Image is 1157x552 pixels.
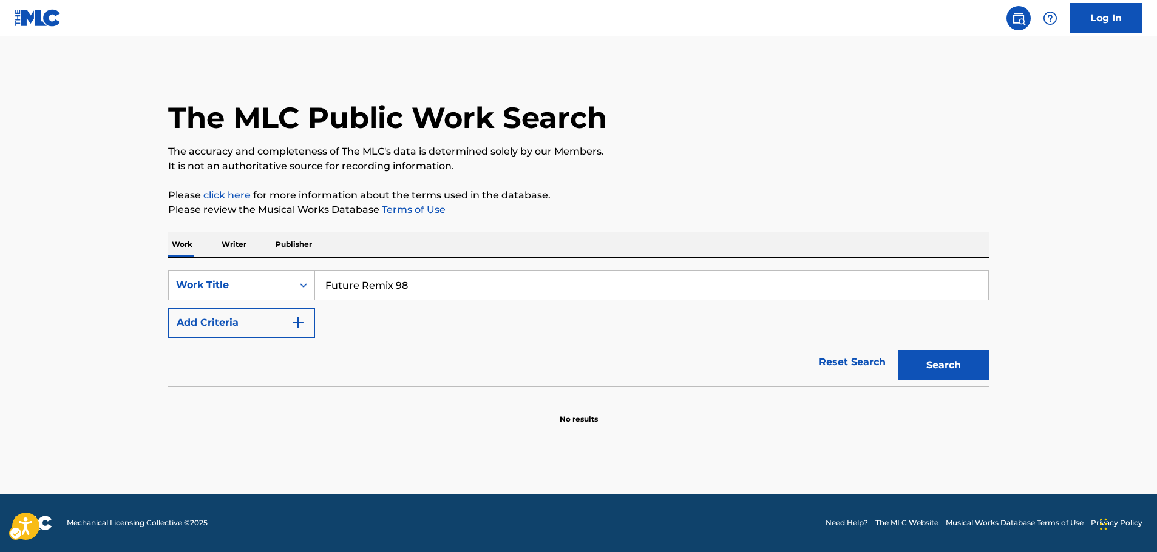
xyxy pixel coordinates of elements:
input: Search... [315,271,988,300]
img: search [1011,11,1026,25]
p: Writer [218,232,250,257]
p: No results [560,399,598,425]
div: Work Title [176,278,285,292]
button: Add Criteria [168,308,315,338]
a: Log In [1070,3,1142,33]
img: MLC Logo [15,9,61,27]
a: Need Help? [826,517,868,528]
div: Chat Widget [1096,494,1157,552]
img: help [1043,11,1057,25]
a: The MLC Website [875,517,938,528]
a: Musical Works Database Terms of Use [946,517,1084,528]
p: Work [168,232,196,257]
p: It is not an authoritative source for recording information. [168,159,989,173]
img: 9d2ae6d4665cec9f34b9.svg [291,315,305,330]
a: click here [203,189,251,201]
p: Publisher [272,232,316,257]
a: Terms of Use [379,204,446,215]
span: Mechanical Licensing Collective © 2025 [67,517,208,528]
p: The accuracy and completeness of The MLC's data is determined solely by our Members. [168,144,989,159]
div: Drag [1100,506,1107,542]
p: Please review the Musical Works Database [168,203,989,217]
iframe: Hubspot Iframe [1096,494,1157,552]
a: Reset Search [813,349,892,375]
a: Privacy Policy [1091,517,1142,528]
h1: The MLC Public Work Search [168,99,607,136]
p: Please for more information about the terms used in the database. [168,188,989,203]
button: Search [898,350,989,380]
form: Search Form [168,270,989,386]
img: logo [15,516,52,530]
